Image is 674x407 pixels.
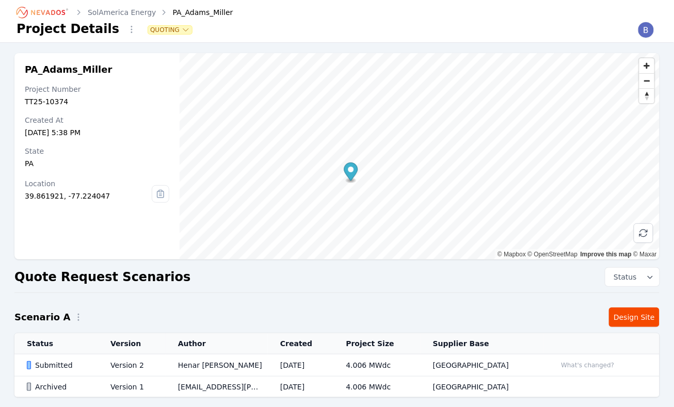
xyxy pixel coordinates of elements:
[25,96,169,107] div: TT25-10374
[421,377,544,398] td: [GEOGRAPHIC_DATA]
[528,251,578,258] a: OpenStreetMap
[25,84,169,94] div: Project Number
[609,272,637,282] span: Status
[158,7,233,18] div: PA_Adams_Miller
[25,63,169,76] h2: PA_Adams_Miller
[27,360,93,370] div: Submitted
[17,4,233,21] nav: Breadcrumb
[25,146,169,156] div: State
[25,158,169,169] div: PA
[333,333,421,354] th: Project Size
[638,22,654,38] img: Brittanie Jackson
[498,251,526,258] a: Mapbox
[344,162,358,184] div: Map marker
[98,333,166,354] th: Version
[14,377,660,398] tr: ArchivedVersion 1[EMAIL_ADDRESS][PERSON_NAME][DOMAIN_NAME][DATE]4.006 MWdc[GEOGRAPHIC_DATA]
[421,354,544,377] td: [GEOGRAPHIC_DATA]
[17,21,119,37] h1: Project Details
[14,333,98,354] th: Status
[166,354,268,377] td: Henar [PERSON_NAME]
[605,268,660,286] button: Status
[98,354,166,377] td: Version 2
[166,333,268,354] th: Author
[268,377,333,398] td: [DATE]
[148,26,192,34] button: Quoting
[14,269,190,285] h2: Quote Request Scenarios
[25,115,169,125] div: Created At
[14,354,660,377] tr: SubmittedVersion 2Henar [PERSON_NAME][DATE]4.006 MWdc[GEOGRAPHIC_DATA]What's changed?
[556,360,619,371] button: What's changed?
[633,251,657,258] a: Maxar
[180,53,660,259] canvas: Map
[88,7,156,18] a: SolAmerica Energy
[333,377,421,398] td: 4.006 MWdc
[268,354,333,377] td: [DATE]
[639,89,654,103] span: Reset bearing to north
[166,377,268,398] td: [EMAIL_ADDRESS][PERSON_NAME][DOMAIN_NAME]
[25,127,169,138] div: [DATE] 5:38 PM
[14,310,70,324] h2: Scenario A
[581,251,632,258] a: Improve this map
[639,58,654,73] button: Zoom in
[639,74,654,88] span: Zoom out
[609,307,660,327] a: Design Site
[639,88,654,103] button: Reset bearing to north
[25,178,152,189] div: Location
[25,191,152,201] div: 39.861921, -77.224047
[268,333,333,354] th: Created
[98,377,166,398] td: Version 1
[27,382,93,392] div: Archived
[421,333,544,354] th: Supplier Base
[639,73,654,88] button: Zoom out
[333,354,421,377] td: 4.006 MWdc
